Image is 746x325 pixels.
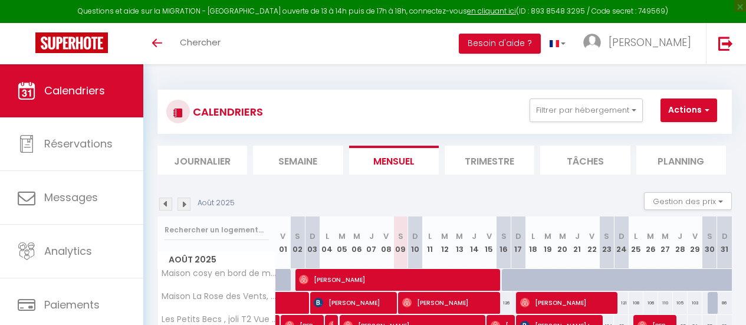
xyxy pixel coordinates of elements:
[44,297,100,312] span: Paiements
[180,36,221,48] span: Chercher
[688,292,702,314] div: 103
[44,136,113,151] span: Réservations
[696,275,746,325] iframe: LiveChat chat widget
[530,99,643,122] button: Filtrer par hébergement
[497,292,511,314] div: 126
[423,216,438,269] th: 11
[295,231,300,242] abbr: S
[364,216,379,269] th: 07
[647,231,654,242] abbr: M
[575,231,580,242] abbr: J
[662,231,669,242] abbr: M
[555,216,570,269] th: 20
[718,36,733,51] img: logout
[334,216,349,269] th: 05
[636,146,726,175] li: Planning
[160,315,278,324] span: Les Petits Becs , joli T2 Vue mer, Wifi, Parking
[540,146,630,175] li: Tâches
[44,190,98,205] span: Messages
[402,291,492,314] span: [PERSON_NAME]
[511,216,526,269] th: 17
[583,34,601,51] img: ...
[604,231,609,242] abbr: S
[276,216,291,269] th: 01
[35,32,108,53] img: Super Booking
[379,216,393,269] th: 08
[445,146,534,175] li: Trimestre
[540,216,555,269] th: 19
[559,231,566,242] abbr: M
[525,216,540,269] th: 18
[314,291,389,314] span: [PERSON_NAME]
[515,231,521,242] abbr: D
[589,231,594,242] abbr: V
[531,231,535,242] abbr: L
[160,292,278,301] span: Maison La Rose des Vents, [GEOGRAPHIC_DATA], proche plage et commerces
[171,23,229,64] a: Chercher
[482,216,497,269] th: 15
[190,99,263,125] h3: CALENDRIERS
[369,231,374,242] abbr: J
[658,292,673,314] div: 110
[692,231,698,242] abbr: V
[467,216,482,269] th: 14
[310,231,316,242] abbr: D
[678,231,682,242] abbr: J
[353,231,360,242] abbr: M
[383,231,389,242] abbr: V
[393,216,408,269] th: 09
[619,231,625,242] abbr: D
[165,219,269,241] input: Rechercher un logement...
[44,83,105,98] span: Calendriers
[614,216,629,269] th: 24
[299,268,488,291] span: [PERSON_NAME]
[160,269,278,278] span: Maison cosy en bord de mer, wifi
[497,216,511,269] th: 16
[487,231,492,242] abbr: V
[441,231,448,242] abbr: M
[629,292,643,314] div: 108
[673,216,688,269] th: 28
[634,231,637,242] abbr: L
[305,216,320,269] th: 03
[290,216,305,269] th: 02
[584,216,599,269] th: 22
[158,251,275,268] span: Août 2025
[452,216,467,269] th: 13
[644,192,732,210] button: Gestion des prix
[643,292,658,314] div: 106
[658,216,673,269] th: 27
[673,292,688,314] div: 105
[157,146,247,175] li: Journalier
[570,216,584,269] th: 21
[349,146,439,175] li: Mensuel
[408,216,423,269] th: 10
[253,146,343,175] li: Semaine
[339,231,346,242] abbr: M
[459,34,541,54] button: Besoin d'aide ?
[326,231,329,242] abbr: L
[320,216,334,269] th: 04
[707,231,712,242] abbr: S
[660,99,717,122] button: Actions
[398,231,403,242] abbr: S
[44,244,92,258] span: Analytics
[544,231,551,242] abbr: M
[467,6,516,16] a: en cliquant ici
[643,216,658,269] th: 26
[599,216,614,269] th: 23
[280,231,285,242] abbr: V
[609,35,691,50] span: [PERSON_NAME]
[412,231,418,242] abbr: D
[472,231,476,242] abbr: J
[717,216,732,269] th: 31
[702,216,717,269] th: 30
[614,292,629,314] div: 121
[438,216,452,269] th: 12
[501,231,507,242] abbr: S
[688,216,702,269] th: 29
[629,216,643,269] th: 25
[349,216,364,269] th: 06
[428,231,432,242] abbr: L
[722,231,728,242] abbr: D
